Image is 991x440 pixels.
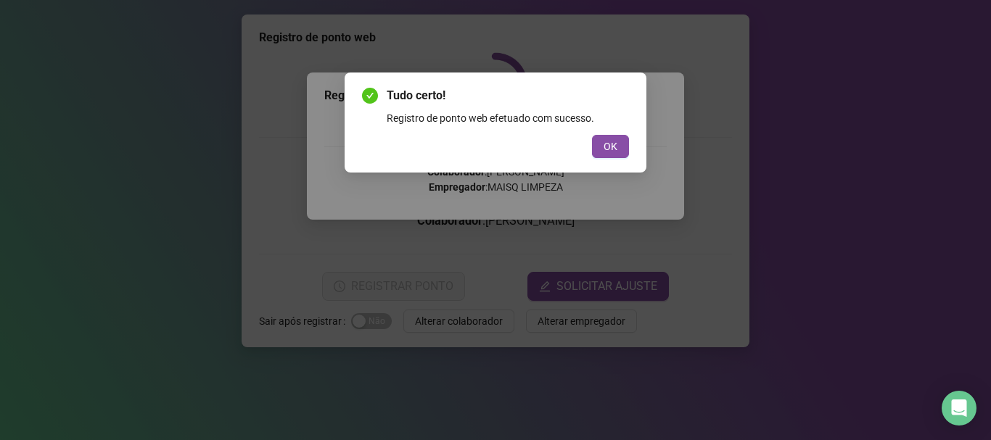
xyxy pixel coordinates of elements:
span: OK [604,138,617,154]
span: Tudo certo! [387,87,629,104]
button: OK [592,135,629,158]
div: Open Intercom Messenger [942,391,976,426]
span: check-circle [362,88,378,104]
div: Registro de ponto web efetuado com sucesso. [387,110,629,126]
